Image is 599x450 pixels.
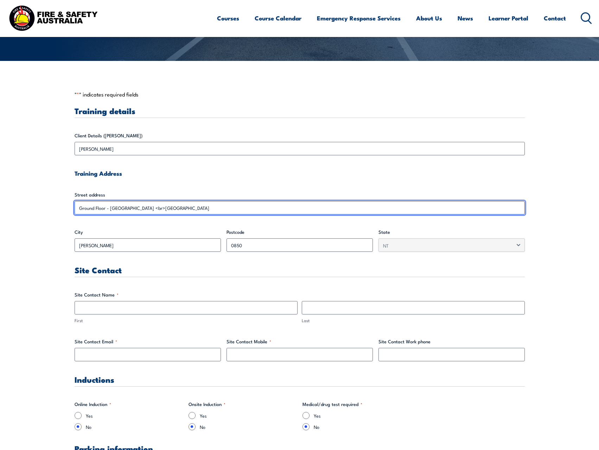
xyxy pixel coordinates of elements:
h3: Site Contact [75,266,525,274]
a: Course Calendar [255,9,301,27]
label: First [75,317,298,324]
label: Street address [75,191,525,198]
label: No [86,423,183,430]
label: Site Contact Mobile [227,338,373,345]
label: No [200,423,297,430]
label: Site Contact Work phone [378,338,525,345]
label: Yes [314,412,411,419]
label: City [75,229,221,236]
a: Courses [217,9,239,27]
a: Contact [544,9,566,27]
legend: Onsite Induction [189,401,225,408]
label: Site Contact Email [75,338,221,345]
a: News [458,9,473,27]
label: No [314,423,411,430]
legend: Medical/drug test required [302,401,362,408]
a: About Us [416,9,442,27]
h3: Training details [75,107,525,115]
label: State [378,229,525,236]
legend: Site Contact Name [75,291,119,298]
label: Last [302,317,525,324]
legend: Online Induction [75,401,111,408]
label: Yes [200,412,297,419]
label: Yes [86,412,183,419]
label: Client Details ([PERSON_NAME]) [75,132,525,139]
p: " " indicates required fields [75,91,525,98]
h4: Training Address [75,169,525,177]
a: Emergency Response Services [317,9,401,27]
a: Learner Portal [489,9,528,27]
label: Postcode [227,229,373,236]
h3: Inductions [75,375,525,383]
